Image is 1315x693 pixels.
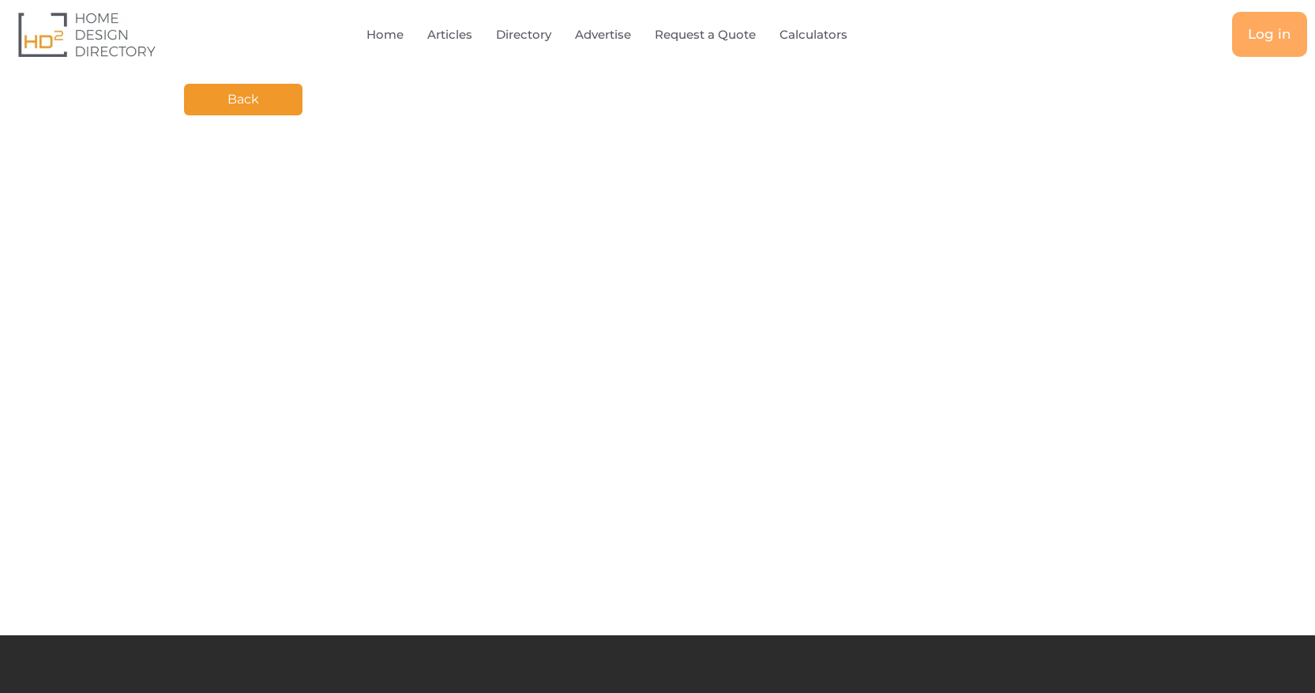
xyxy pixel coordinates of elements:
a: Calculators [780,17,847,53]
a: Log in [1232,12,1307,57]
a: Directory [496,17,551,53]
a: Home [366,17,404,53]
nav: Menu [268,17,982,53]
a: Advertise [575,17,631,53]
a: Back [184,84,302,115]
span: Log in [1248,28,1291,41]
a: Articles [427,17,472,53]
a: Request a Quote [655,17,756,53]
